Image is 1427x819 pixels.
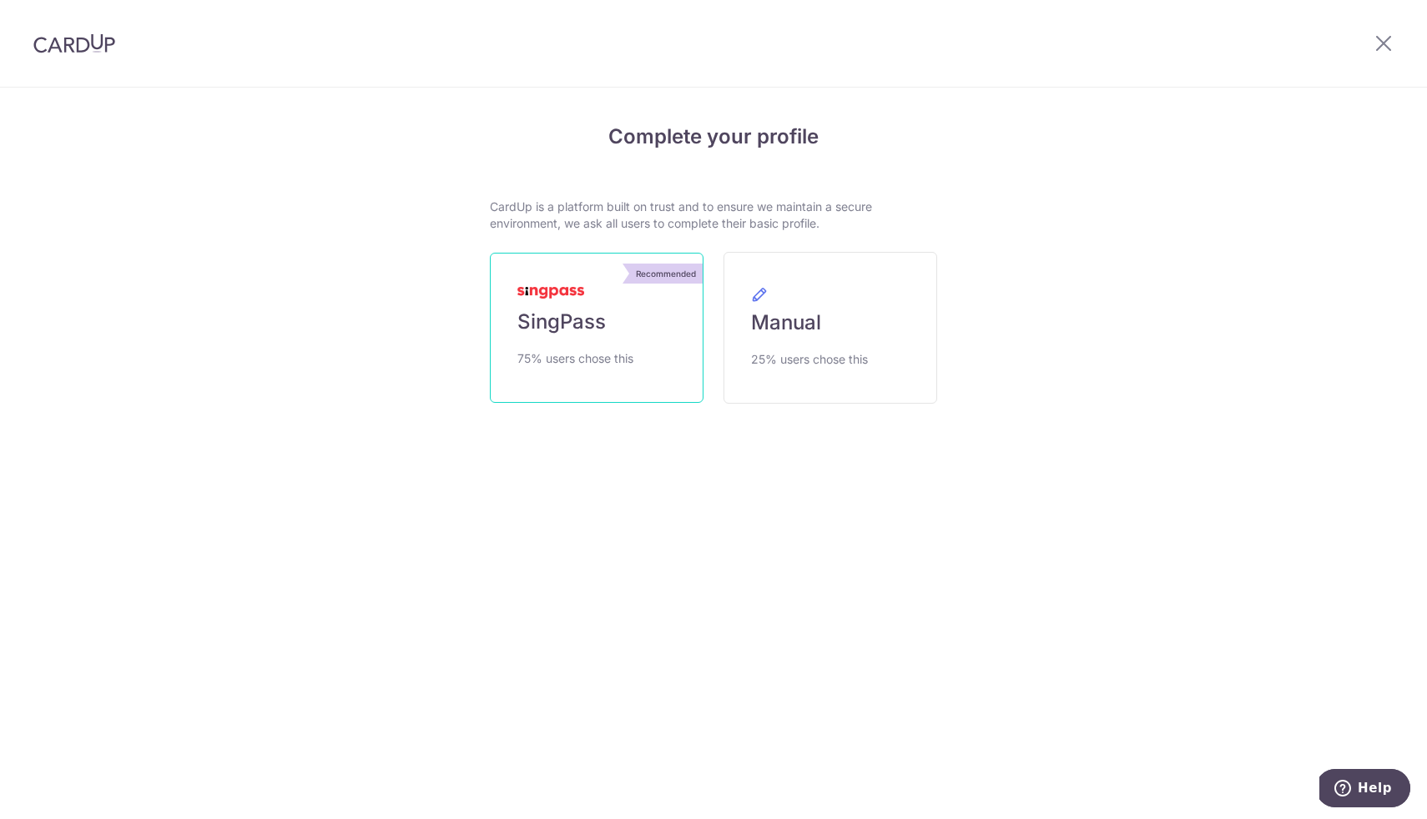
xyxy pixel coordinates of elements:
[724,252,937,404] a: Manual 25% users chose this
[490,198,937,232] p: CardUp is a platform built on trust and to ensure we maintain a secure environment, we ask all us...
[1319,769,1410,811] iframe: Opens a widget where you can find more information
[33,33,115,53] img: CardUp
[751,309,821,336] span: Manual
[490,122,937,152] h4: Complete your profile
[629,264,703,284] div: Recommended
[38,12,73,27] span: Help
[517,309,606,335] span: SingPass
[751,349,868,369] span: 25% users chose this
[517,349,633,369] span: 75% users chose this
[490,253,703,403] a: Recommended SingPass 75% users chose this
[517,287,584,299] img: MyInfoLogo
